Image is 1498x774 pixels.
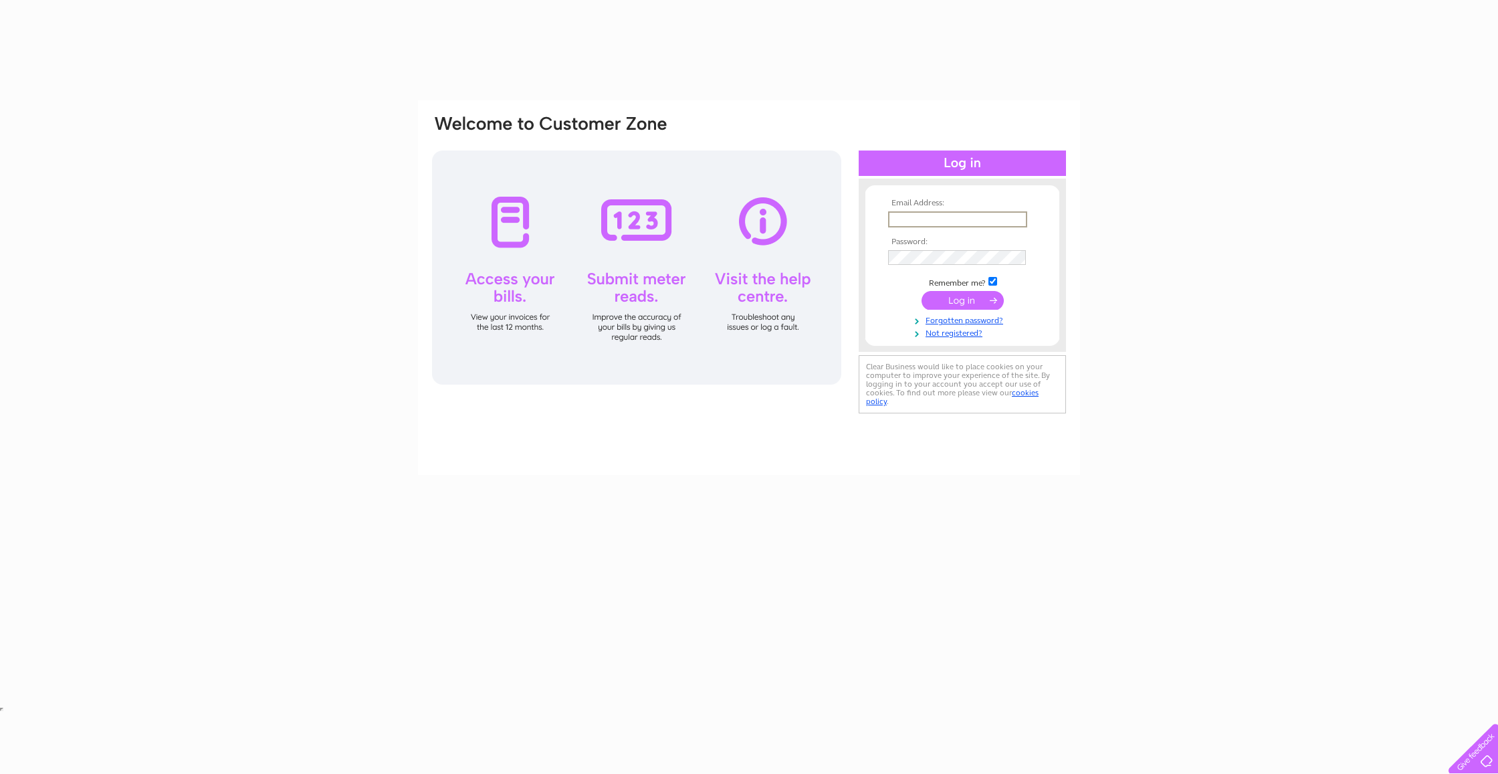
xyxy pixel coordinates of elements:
[885,237,1040,247] th: Password:
[885,275,1040,288] td: Remember me?
[885,199,1040,208] th: Email Address:
[888,313,1040,326] a: Forgotten password?
[866,388,1039,406] a: cookies policy
[859,355,1066,413] div: Clear Business would like to place cookies on your computer to improve your experience of the sit...
[922,291,1004,310] input: Submit
[888,326,1040,338] a: Not registered?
